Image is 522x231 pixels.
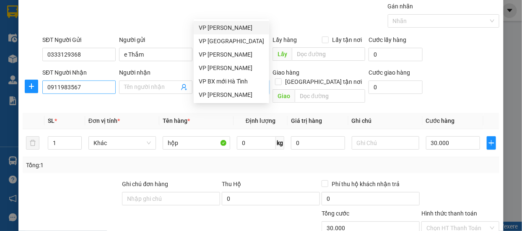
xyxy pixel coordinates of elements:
[199,50,264,59] div: VP [PERSON_NAME]
[199,90,264,99] div: VP [PERSON_NAME]
[487,140,496,146] span: plus
[352,136,419,150] input: Ghi Chú
[273,36,297,43] span: Lấy hàng
[163,136,230,150] input: VD: Bàn, Ghế
[122,192,220,205] input: Ghi chú đơn hàng
[388,3,413,10] label: Gán nhãn
[273,89,295,103] span: Giao
[295,89,365,103] input: Dọc đường
[369,69,410,76] label: Cước giao hàng
[194,75,269,88] div: VP BX mới Hà Tĩnh
[199,77,264,86] div: VP BX mới Hà Tĩnh
[119,35,192,44] div: Người gửi
[42,68,116,77] div: SĐT Người Nhận
[421,210,477,217] label: Hình thức thanh toán
[291,136,345,150] input: 0
[199,23,264,32] div: VP [PERSON_NAME]
[25,83,38,90] span: plus
[348,113,423,129] th: Ghi chú
[487,136,496,150] button: plus
[26,136,39,150] button: delete
[246,117,275,124] span: Định lượng
[194,21,269,34] div: VP Ngọc Hồi
[48,117,55,124] span: SL
[88,117,120,124] span: Đơn vị tính
[276,136,284,150] span: kg
[42,35,116,44] div: SĐT Người Gửi
[194,61,269,75] div: VP Trần Quốc Hoàn
[426,117,455,124] span: Cước hàng
[322,210,349,217] span: Tổng cước
[329,35,365,44] span: Lấy tận nơi
[181,84,187,91] span: user-add
[199,63,264,73] div: VP [PERSON_NAME]
[369,80,423,94] input: Cước giao hàng
[273,69,299,76] span: Giao hàng
[222,181,241,187] span: Thu Hộ
[369,48,423,61] input: Cước lấy hàng
[122,181,168,187] label: Ghi chú đơn hàng
[93,137,151,149] span: Khác
[273,47,292,61] span: Lấy
[291,117,322,124] span: Giá trị hàng
[194,88,269,101] div: VP Hà Huy Tập
[199,36,264,46] div: VP [GEOGRAPHIC_DATA]
[163,117,190,124] span: Tên hàng
[369,36,406,43] label: Cước lấy hàng
[194,48,269,61] div: VP Hương Khê
[328,179,403,189] span: Phí thu hộ khách nhận trả
[194,34,269,48] div: VP Đồng Lộc
[26,161,203,170] div: Tổng: 1
[292,47,365,61] input: Dọc đường
[25,80,38,93] button: plus
[282,77,365,86] span: [GEOGRAPHIC_DATA] tận nơi
[119,68,192,77] div: Người nhận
